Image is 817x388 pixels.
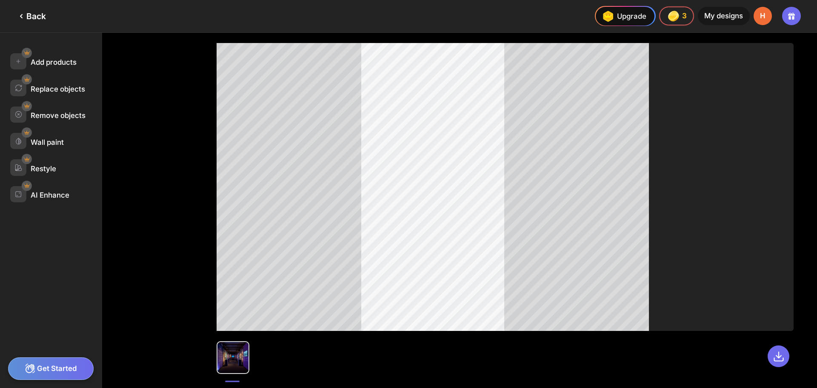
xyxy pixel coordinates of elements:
[31,58,77,66] div: Add products
[31,138,64,147] div: Wall paint
[31,85,85,93] div: Replace objects
[8,357,94,380] div: Get Started
[16,11,46,21] div: Back
[31,191,69,199] div: AI Enhance
[600,8,616,24] img: upgrade-nav-btn-icon.gif
[31,164,56,173] div: Restyle
[682,12,688,20] span: 3
[31,111,86,120] div: Remove objects
[754,7,772,25] div: H
[698,7,750,25] div: My designs
[600,8,646,24] div: Upgrade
